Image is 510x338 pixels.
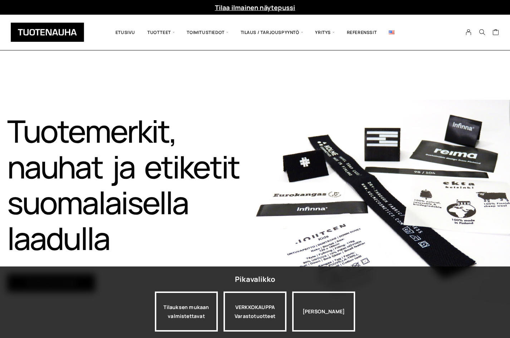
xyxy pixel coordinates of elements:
[341,20,383,45] a: Referenssit
[309,20,340,45] span: Yritys
[224,292,286,332] div: VERKKOKAUPPA Varastotuotteet
[224,292,286,332] a: VERKKOKAUPPAVarastotuotteet
[389,30,394,34] img: English
[11,23,84,42] img: Tuotenauha Oy
[235,20,309,45] span: Tilaus / Tarjouspyyntö
[235,273,275,286] div: Pikavalikko
[255,100,510,305] img: Etusivu 1
[181,20,234,45] span: Toimitustiedot
[141,20,181,45] span: Tuotteet
[215,3,295,12] a: Tilaa ilmainen näytepussi
[462,29,476,35] a: My Account
[475,29,489,35] button: Search
[492,29,499,37] a: Cart
[292,292,355,332] div: [PERSON_NAME]
[155,292,218,332] a: Tilauksen mukaan valmistettavat
[7,113,255,256] h1: Tuotemerkit, nauhat ja etiketit suomalaisella laadulla​
[109,20,141,45] a: Etusivu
